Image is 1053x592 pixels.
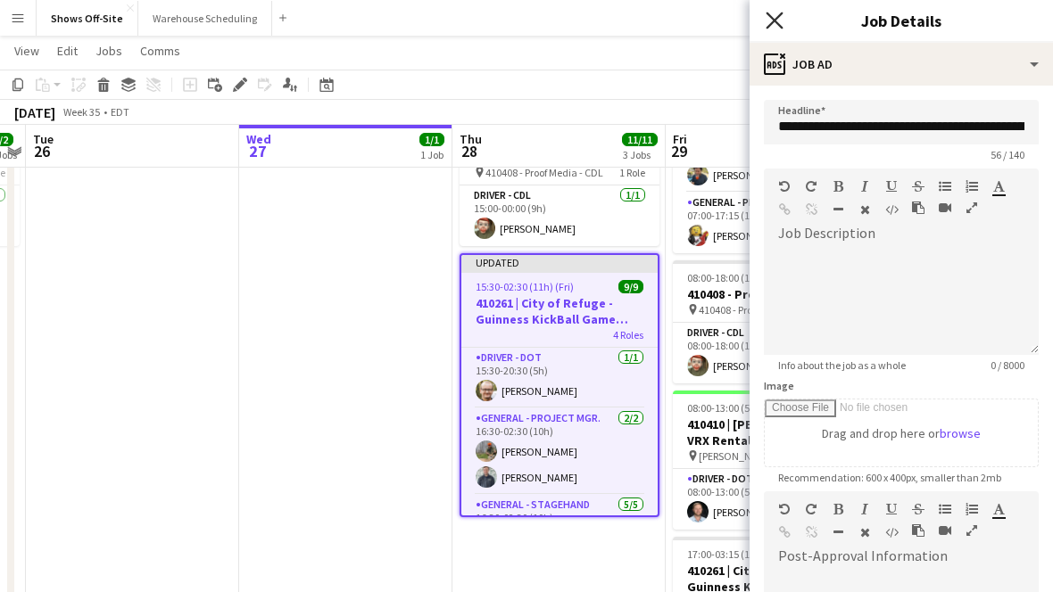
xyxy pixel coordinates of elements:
[912,523,924,538] button: Paste as plain text
[244,141,271,161] span: 27
[619,166,645,179] span: 1 Role
[805,502,817,516] button: Redo
[687,401,759,415] span: 08:00-13:00 (5h)
[992,179,1005,193] button: Text Color
[485,166,603,179] span: 410408 - Proof Media - CDL
[461,295,658,327] h3: 410261 | City of Refuge - Guinness KickBall Game Load In
[805,179,817,193] button: Redo
[138,1,272,36] button: Warehouse Scheduling
[966,502,978,516] button: Ordered List
[687,271,765,284] span: 08:00-18:00 (10h)
[14,103,55,121] div: [DATE]
[885,502,898,516] button: Underline
[460,123,659,246] app-job-card: 15:00-00:00 (9h) (Fri)1/1410408 - Proof Media - CDL 410408 - Proof Media - CDL1 RoleDriver - CDL1...
[59,105,104,119] span: Week 35
[14,43,39,59] span: View
[699,449,810,463] span: [PERSON_NAME] Galeria
[885,525,898,539] button: HTML Code
[832,525,844,539] button: Horizontal Line
[912,179,924,193] button: Strikethrough
[140,43,180,59] span: Comms
[885,179,898,193] button: Underline
[30,141,54,161] span: 26
[939,201,951,215] button: Insert video
[778,179,791,193] button: Undo
[460,131,482,147] span: Thu
[966,523,978,538] button: Fullscreen
[858,179,871,193] button: Italic
[673,323,873,383] app-card-role: Driver - CDL1/108:00-18:00 (10h)[PERSON_NAME]
[992,502,1005,516] button: Text Color
[618,280,643,293] span: 9/9
[939,502,951,516] button: Unordered List
[966,179,978,193] button: Ordered List
[858,202,871,217] button: Clear Formatting
[912,502,924,516] button: Strikethrough
[613,328,643,341] span: 4 Roles
[673,416,873,448] h3: 410410 | [PERSON_NAME] LLC - VRX Rental - Deliver
[670,141,687,161] span: 29
[858,525,871,539] button: Clear Formatting
[687,547,809,561] span: 17:00-03:15 (10h15m) (Sat)
[420,148,444,161] div: 1 Job
[778,502,791,516] button: Undo
[623,148,657,161] div: 3 Jobs
[460,185,659,246] app-card-role: Driver - CDL1/115:00-00:00 (9h)[PERSON_NAME]
[461,255,658,269] div: Updated
[750,43,1053,86] div: Job Ad
[461,348,658,408] app-card-role: Driver - DOT1/115:30-20:30 (5h)[PERSON_NAME]
[461,408,658,495] app-card-role: General - Project Mgr.2/216:30-02:30 (10h)[PERSON_NAME][PERSON_NAME]
[50,39,85,62] a: Edit
[976,148,1039,161] span: 56 / 140
[939,179,951,193] button: Unordered List
[673,469,873,530] app-card-role: Driver - DOT1/108:00-13:00 (5h)[PERSON_NAME]
[673,391,873,530] app-job-card: 08:00-13:00 (5h)1/1410410 | [PERSON_NAME] LLC - VRX Rental - Deliver [PERSON_NAME] Galeria1 RoleD...
[832,179,844,193] button: Bold
[7,39,46,62] a: View
[57,43,78,59] span: Edit
[966,201,978,215] button: Fullscreen
[750,9,1053,32] h3: Job Details
[764,358,920,372] span: Info about the job as a whole
[460,253,659,517] app-job-card: Updated15:30-02:30 (11h) (Fri)9/9410261 | City of Refuge - Guinness KickBall Game Load In4 RolesD...
[95,43,122,59] span: Jobs
[33,131,54,147] span: Tue
[133,39,187,62] a: Comms
[88,39,129,62] a: Jobs
[673,193,873,253] app-card-role: General - Project Mgr.1/107:00-17:15 (10h15m)[PERSON_NAME]
[37,1,138,36] button: Shows Off-Site
[885,202,898,217] button: HTML Code
[764,471,1016,484] span: Recommendation: 600 x 400px, smaller than 2mb
[419,133,444,146] span: 1/1
[673,260,873,383] app-job-card: 08:00-18:00 (10h)1/1410408 - Proof Media - CDL 410408 - Proof Media - CDL1 RoleDriver - CDL1/108:...
[939,523,951,538] button: Insert video
[246,131,271,147] span: Wed
[476,280,574,293] span: 15:30-02:30 (11h) (Fri)
[858,502,871,516] button: Italic
[673,286,873,302] h3: 410408 - Proof Media - CDL
[622,133,658,146] span: 11/11
[976,358,1039,372] span: 0 / 8000
[912,201,924,215] button: Paste as plain text
[832,202,844,217] button: Horizontal Line
[832,502,844,516] button: Bold
[699,303,817,317] span: 410408 - Proof Media - CDL
[111,105,129,119] div: EDT
[673,131,687,147] span: Fri
[457,141,482,161] span: 28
